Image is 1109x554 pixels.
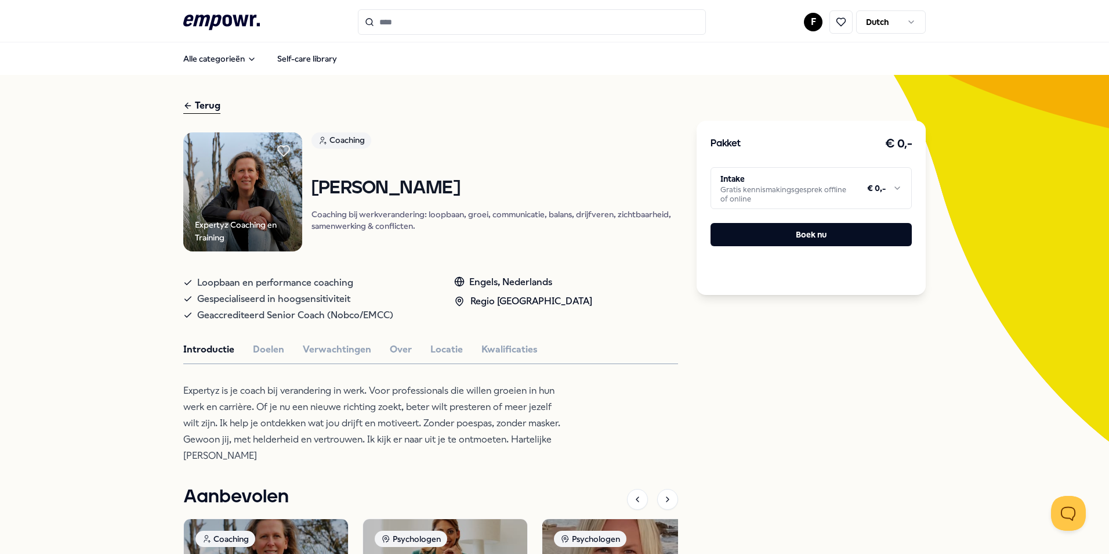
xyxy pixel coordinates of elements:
div: Coaching [195,531,255,547]
div: Psychologen [375,531,447,547]
img: Product Image [183,132,302,251]
a: Coaching [311,132,678,153]
button: Over [390,342,412,357]
span: Loopbaan en performance coaching [197,275,353,291]
div: Coaching [311,132,371,149]
h1: Aanbevolen [183,483,289,512]
a: Self-care library [268,47,346,70]
button: Verwachtingen [303,342,371,357]
div: Expertyz Coaching en Training [195,218,302,244]
input: Search for products, categories or subcategories [358,9,706,35]
button: Boek nu [711,223,912,246]
h3: € 0,- [885,135,912,153]
iframe: Help Scout Beacon - Open [1051,496,1086,531]
div: Regio [GEOGRAPHIC_DATA] [454,294,592,309]
p: Coaching bij werkverandering: loopbaan, groei, communicatie, balans, drijfveren, zichtbaarheid, s... [311,208,678,232]
button: Doelen [253,342,284,357]
h1: [PERSON_NAME] [311,178,678,199]
nav: Main [174,47,346,70]
span: Gespecialiseerd in hoogsensitiviteit [197,291,350,307]
div: Psychologen [554,531,626,547]
button: Alle categorieën [174,47,266,70]
p: Expertyz is je coach bij verandering in werk. Voor professionals die willen groeien in hun werk e... [183,383,560,464]
button: F [804,13,822,31]
button: Locatie [430,342,463,357]
button: Introductie [183,342,234,357]
button: Kwalificaties [481,342,538,357]
div: Terug [183,98,220,114]
span: Geaccrediteerd Senior Coach (Nobco/EMCC) [197,307,393,323]
div: Engels, Nederlands [454,275,592,290]
h3: Pakket [711,136,741,152]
